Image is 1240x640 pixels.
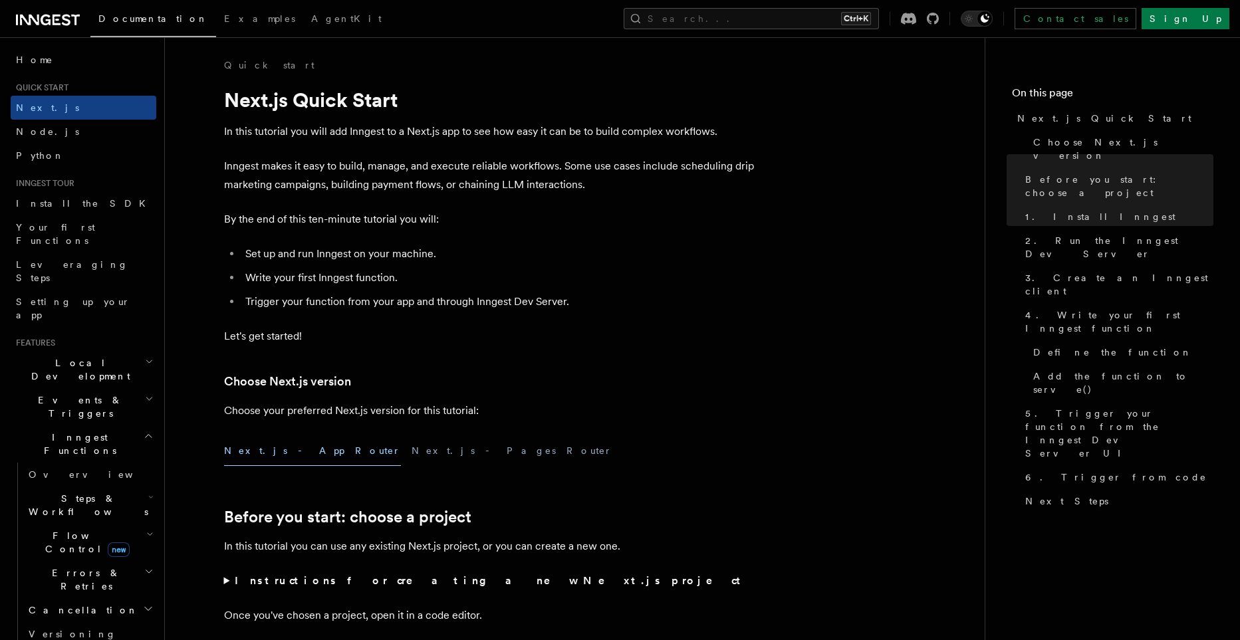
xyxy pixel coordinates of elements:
[241,268,756,287] li: Write your first Inngest function.
[11,290,156,327] a: Setting up your app
[1012,106,1213,130] a: Next.js Quick Start
[224,157,756,194] p: Inngest makes it easy to build, manage, and execute reliable workflows. Some use cases include sc...
[412,436,612,466] button: Next.js - Pages Router
[11,425,156,463] button: Inngest Functions
[1020,167,1213,205] a: Before you start: choose a project
[23,492,148,518] span: Steps & Workflows
[23,561,156,598] button: Errors & Retries
[224,88,756,112] h1: Next.js Quick Start
[224,372,351,391] a: Choose Next.js version
[841,12,871,25] kbd: Ctrl+K
[311,13,382,24] span: AgentKit
[1028,130,1213,167] a: Choose Next.js version
[16,259,128,283] span: Leveraging Steps
[1012,85,1213,106] h4: On this page
[224,210,756,229] p: By the end of this ten-minute tutorial you will:
[224,572,756,590] summary: Instructions for creating a new Next.js project
[23,603,138,617] span: Cancellation
[1020,205,1213,229] a: 1. Install Inngest
[11,48,156,72] a: Home
[108,542,130,557] span: new
[624,8,879,29] button: Search...Ctrl+K
[11,356,145,383] span: Local Development
[29,469,166,480] span: Overview
[224,327,756,346] p: Let's get started!
[11,82,68,93] span: Quick start
[1025,494,1108,508] span: Next Steps
[1025,271,1213,298] span: 3. Create an Inngest client
[1028,340,1213,364] a: Define the function
[1015,8,1136,29] a: Contact sales
[11,388,156,425] button: Events & Triggers
[1028,364,1213,401] a: Add the function to serve()
[11,338,55,348] span: Features
[1033,370,1213,396] span: Add the function to serve()
[1020,229,1213,266] a: 2. Run the Inngest Dev Server
[224,436,401,466] button: Next.js - App Router
[1020,303,1213,340] a: 4. Write your first Inngest function
[224,508,471,526] a: Before you start: choose a project
[23,486,156,524] button: Steps & Workflows
[1025,308,1213,335] span: 4. Write your first Inngest function
[11,191,156,215] a: Install the SDK
[1025,407,1213,460] span: 5. Trigger your function from the Inngest Dev Server UI
[224,401,756,420] p: Choose your preferred Next.js version for this tutorial:
[224,537,756,556] p: In this tutorial you can use any existing Next.js project, or you can create a new one.
[1020,266,1213,303] a: 3. Create an Inngest client
[23,529,146,556] span: Flow Control
[1017,112,1191,125] span: Next.js Quick Start
[1033,346,1192,359] span: Define the function
[29,629,116,639] span: Versioning
[11,351,156,388] button: Local Development
[1025,234,1213,261] span: 2. Run the Inngest Dev Server
[224,122,756,141] p: In this tutorial you will add Inngest to a Next.js app to see how easy it can be to build complex...
[1025,471,1207,484] span: 6. Trigger from code
[224,13,295,24] span: Examples
[241,292,756,311] li: Trigger your function from your app and through Inngest Dev Server.
[98,13,208,24] span: Documentation
[23,524,156,561] button: Flow Controlnew
[241,245,756,263] li: Set up and run Inngest on your machine.
[216,4,303,36] a: Examples
[11,144,156,167] a: Python
[16,296,130,320] span: Setting up your app
[235,574,746,587] strong: Instructions for creating a new Next.js project
[11,253,156,290] a: Leveraging Steps
[16,150,64,161] span: Python
[11,120,156,144] a: Node.js
[16,198,154,209] span: Install the SDK
[1020,489,1213,513] a: Next Steps
[16,102,79,113] span: Next.js
[11,215,156,253] a: Your first Functions
[16,126,79,137] span: Node.js
[303,4,390,36] a: AgentKit
[1020,401,1213,465] a: 5. Trigger your function from the Inngest Dev Server UI
[90,4,216,37] a: Documentation
[23,566,144,593] span: Errors & Retries
[1020,465,1213,489] a: 6. Trigger from code
[11,96,156,120] a: Next.js
[1142,8,1229,29] a: Sign Up
[23,463,156,486] a: Overview
[16,53,53,66] span: Home
[961,11,993,27] button: Toggle dark mode
[224,606,756,625] p: Once you've chosen a project, open it in a code editor.
[11,431,144,457] span: Inngest Functions
[23,598,156,622] button: Cancellation
[1025,210,1176,223] span: 1. Install Inngest
[1033,136,1213,162] span: Choose Next.js version
[1025,173,1213,199] span: Before you start: choose a project
[224,58,314,72] a: Quick start
[16,222,95,246] span: Your first Functions
[11,178,74,189] span: Inngest tour
[11,393,145,420] span: Events & Triggers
